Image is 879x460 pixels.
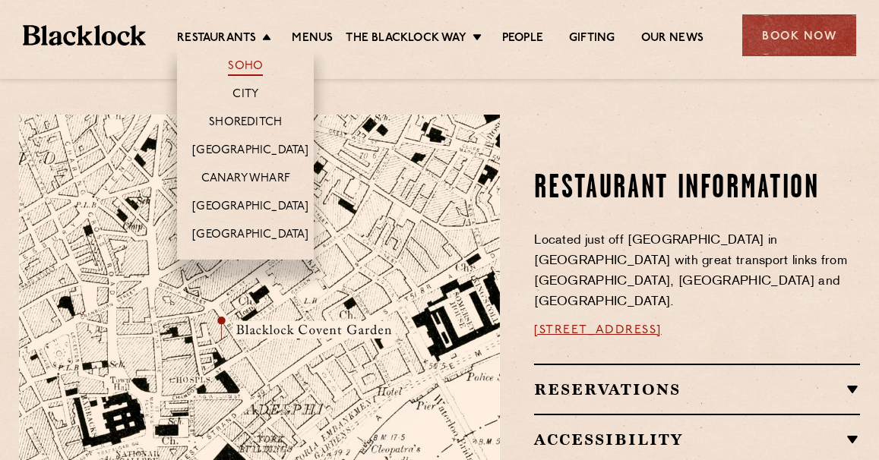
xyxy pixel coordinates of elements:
div: Book Now [742,14,856,56]
a: [GEOGRAPHIC_DATA] [192,228,308,244]
a: Menus [292,31,333,48]
h2: Restaurant information [534,170,860,208]
a: [GEOGRAPHIC_DATA] [192,200,308,216]
span: Located just off [GEOGRAPHIC_DATA] in [GEOGRAPHIC_DATA] with great transport links from [GEOGRAPH... [534,235,847,308]
img: BL_Textured_Logo-footer-cropped.svg [23,25,146,46]
a: The Blacklock Way [346,31,466,48]
a: Our News [641,31,704,48]
a: Soho [228,59,263,76]
a: City [232,87,258,104]
a: People [502,31,543,48]
a: Shoreditch [209,115,282,132]
a: [GEOGRAPHIC_DATA] [192,143,308,160]
a: Restaurants [177,31,256,48]
a: [STREET_ADDRESS] [534,324,662,336]
h2: Accessibility [534,430,860,449]
h2: Reservations [534,380,860,399]
a: Gifting [569,31,615,48]
a: Canary Wharf [201,172,290,188]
